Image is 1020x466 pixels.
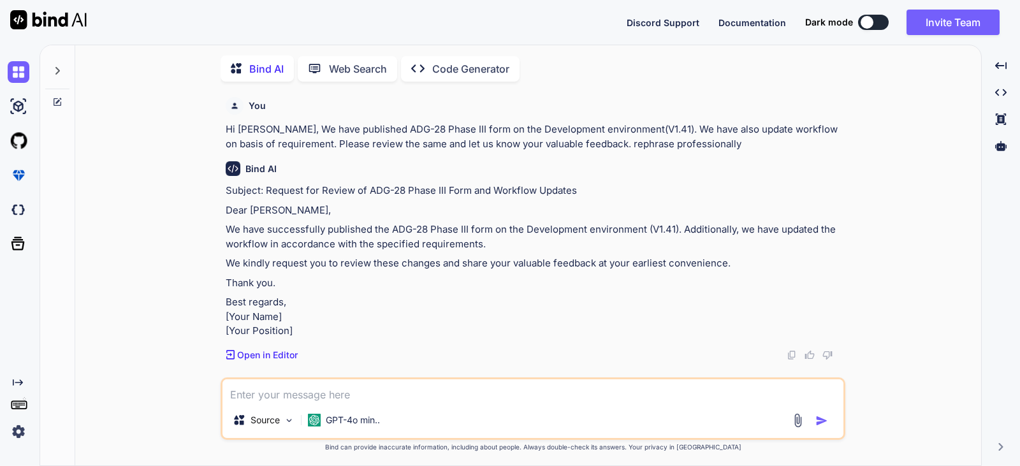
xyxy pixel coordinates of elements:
[815,414,828,427] img: icon
[251,414,280,426] p: Source
[308,414,321,426] img: GPT-4o mini
[805,350,815,360] img: like
[226,256,843,271] p: We kindly request you to review these changes and share your valuable feedback at your earliest c...
[432,61,509,76] p: Code Generator
[8,421,29,442] img: settings
[787,350,797,360] img: copy
[237,349,298,361] p: Open in Editor
[8,199,29,221] img: darkCloudIdeIcon
[226,222,843,251] p: We have successfully published the ADG-28 Phase III form on the Development environment (V1.41). ...
[822,350,833,360] img: dislike
[805,16,853,29] span: Dark mode
[790,413,805,428] img: attachment
[326,414,380,426] p: GPT-4o min..
[627,16,699,29] button: Discord Support
[226,203,843,218] p: Dear [PERSON_NAME],
[8,130,29,152] img: githubLight
[249,99,266,112] h6: You
[226,295,843,339] p: Best regards, [Your Name] [Your Position]
[627,17,699,28] span: Discord Support
[10,10,87,29] img: Bind AI
[245,163,277,175] h6: Bind AI
[249,61,284,76] p: Bind AI
[284,415,295,426] img: Pick Models
[907,10,1000,35] button: Invite Team
[8,61,29,83] img: chat
[329,61,387,76] p: Web Search
[8,96,29,117] img: ai-studio
[718,17,786,28] span: Documentation
[226,122,843,151] p: Hi [PERSON_NAME], We have published ADG-28 Phase III form on the Development environment(V1.41). ...
[226,276,843,291] p: Thank you.
[221,442,845,452] p: Bind can provide inaccurate information, including about people. Always double-check its answers....
[718,16,786,29] button: Documentation
[226,184,843,198] p: Subject: Request for Review of ADG-28 Phase III Form and Workflow Updates
[8,164,29,186] img: premium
